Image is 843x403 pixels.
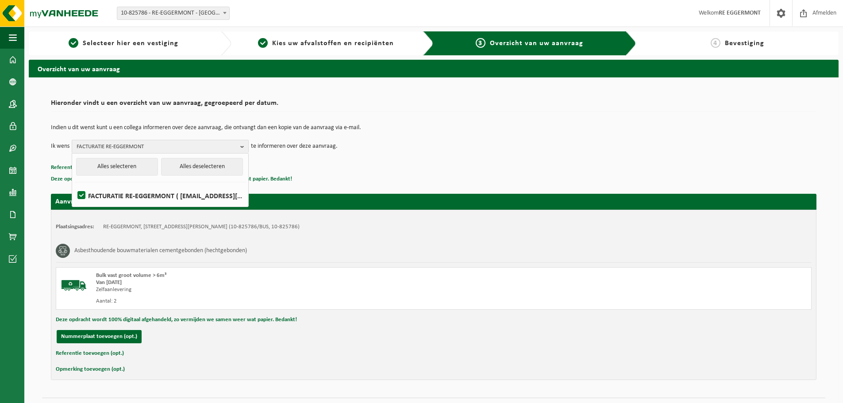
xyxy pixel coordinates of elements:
[76,189,244,202] label: FACTURATIE RE-EGGERMONT ( [EMAIL_ADDRESS][DOMAIN_NAME] )
[29,60,839,77] h2: Overzicht van uw aanvraag
[725,40,764,47] span: Bevestiging
[236,38,416,49] a: 2Kies uw afvalstoffen en recipiënten
[96,280,122,285] strong: Van [DATE]
[83,40,178,47] span: Selecteer hier een vestiging
[719,10,761,16] strong: RE EGGERMONT
[51,125,816,131] p: Indien u dit wenst kunt u een collega informeren over deze aanvraag, die ontvangt dan een kopie v...
[76,158,158,176] button: Alles selecteren
[61,272,87,299] img: BL-SO-LV.png
[51,100,816,111] h2: Hieronder vindt u een overzicht van uw aanvraag, gegroepeerd per datum.
[74,244,247,258] h3: Asbesthoudende bouwmaterialen cementgebonden (hechtgebonden)
[55,198,122,205] strong: Aanvraag voor [DATE]
[117,7,230,20] span: 10-825786 - RE-EGGERMONT - DEINZE
[117,7,229,19] span: 10-825786 - RE-EGGERMONT - DEINZE
[96,286,469,293] div: Zelfaanlevering
[490,40,583,47] span: Overzicht van uw aanvraag
[258,38,268,48] span: 2
[251,140,338,153] p: te informeren over deze aanvraag.
[56,314,297,326] button: Deze opdracht wordt 100% digitaal afgehandeld, zo vermijden we samen weer wat papier. Bedankt!
[77,140,237,154] span: FACTURATIE RE-EGGERMONT
[96,273,166,278] span: Bulk vast groot volume > 6m³
[51,173,292,185] button: Deze opdracht wordt 100% digitaal afgehandeld, zo vermijden we samen weer wat papier. Bedankt!
[56,224,94,230] strong: Plaatsingsadres:
[96,298,469,305] div: Aantal: 2
[161,158,243,176] button: Alles deselecteren
[56,364,125,375] button: Opmerking toevoegen (opt.)
[272,40,394,47] span: Kies uw afvalstoffen en recipiënten
[103,223,300,230] td: RE-EGGERMONT, [STREET_ADDRESS][PERSON_NAME] (10-825786/BUS, 10-825786)
[33,38,214,49] a: 1Selecteer hier een vestiging
[72,140,249,153] button: FACTURATIE RE-EGGERMONT
[69,38,78,48] span: 1
[51,162,119,173] button: Referentie toevoegen (opt.)
[711,38,720,48] span: 4
[476,38,485,48] span: 3
[51,140,69,153] p: Ik wens
[57,330,142,343] button: Nummerplaat toevoegen (opt.)
[56,348,124,359] button: Referentie toevoegen (opt.)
